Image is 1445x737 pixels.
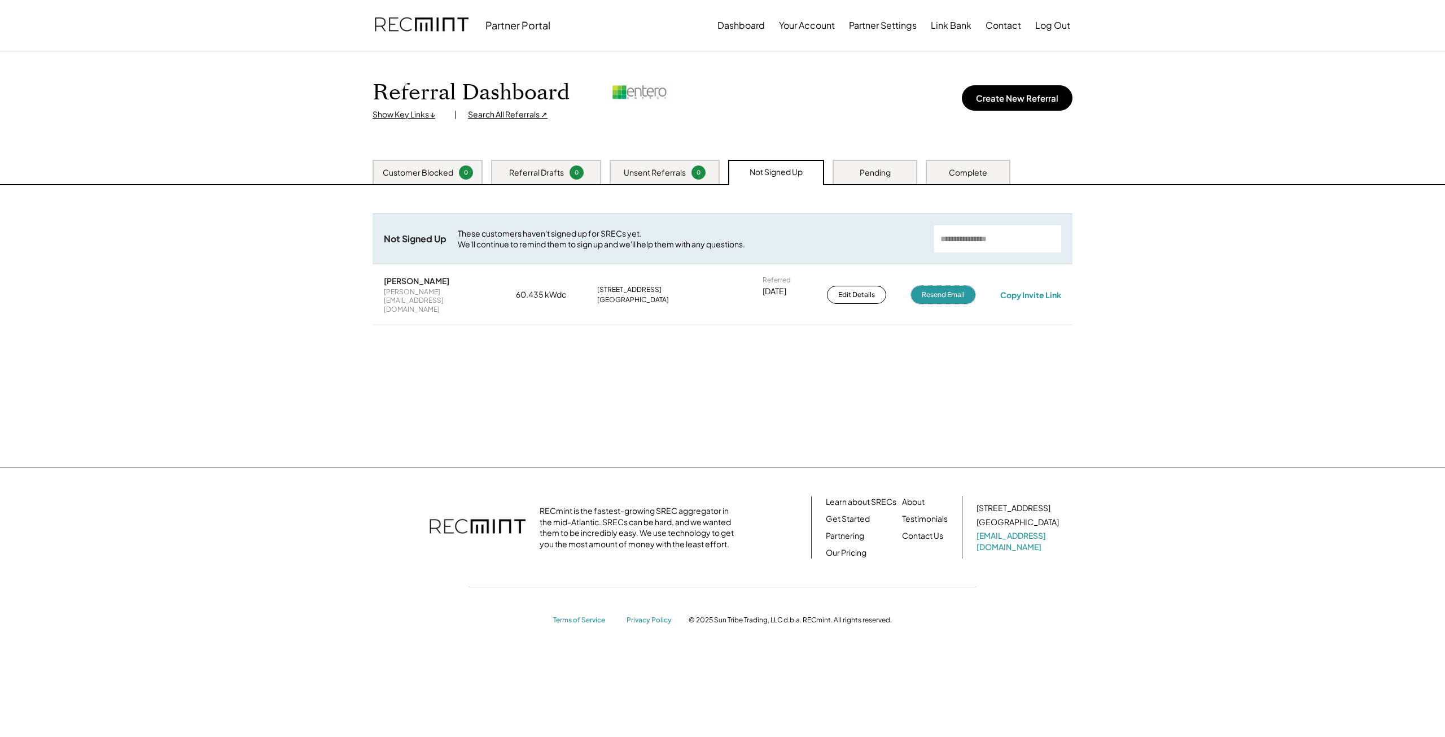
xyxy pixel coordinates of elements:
[458,228,923,250] div: These customers haven't signed up for SRECs yet. We'll continue to remind them to sign up and we'...
[750,167,803,178] div: Not Signed Up
[468,109,548,120] div: Search All Referrals ↗
[571,168,582,177] div: 0
[1035,14,1070,37] button: Log Out
[717,14,765,37] button: Dashboard
[384,233,446,245] div: Not Signed Up
[461,168,471,177] div: 0
[689,616,892,625] div: © 2025 Sun Tribe Trading, LLC d.b.a. RECmint. All rights reserved.
[977,530,1061,552] a: [EMAIL_ADDRESS][DOMAIN_NAME]
[627,616,677,625] a: Privacy Policy
[902,530,943,542] a: Contact Us
[553,616,615,625] a: Terms of Service
[962,85,1072,111] button: Create New Referral
[509,167,564,178] div: Referral Drafts
[693,168,704,177] div: 0
[763,276,791,285] div: Referred
[977,503,1050,514] div: [STREET_ADDRESS]
[373,109,443,120] div: Show Key Links ↓
[986,14,1021,37] button: Contact
[911,286,975,304] button: Resend Email
[763,286,786,297] div: [DATE]
[826,496,896,508] a: Learn about SRECs
[849,14,917,37] button: Partner Settings
[826,513,870,525] a: Get Started
[860,167,891,178] div: Pending
[430,508,526,547] img: recmint-logotype%403x.png
[827,286,886,304] button: Edit Details
[454,109,457,120] div: |
[485,19,550,32] div: Partner Portal
[597,285,662,294] div: [STREET_ADDRESS]
[516,289,572,300] div: 60.435 kWdc
[383,167,453,178] div: Customer Blocked
[384,287,491,314] div: [PERSON_NAME][EMAIL_ADDRESS][DOMAIN_NAME]
[931,14,971,37] button: Link Bank
[540,505,740,550] div: RECmint is the fastest-growing SREC aggregator in the mid-Atlantic. SRECs can be hard, and we wan...
[977,517,1059,528] div: [GEOGRAPHIC_DATA]
[949,167,987,178] div: Complete
[384,276,449,286] div: [PERSON_NAME]
[826,547,866,559] a: Our Pricing
[826,530,864,542] a: Partnering
[373,80,570,106] h1: Referral Dashboard
[902,513,948,525] a: Testimonials
[609,83,671,103] img: Screenshot%202025-08-08%20at%202.21.04%E2%80%AFPM.png
[597,295,669,304] div: [GEOGRAPHIC_DATA]
[375,6,468,45] img: recmint-logotype%403x.png
[1000,290,1061,300] div: Copy Invite Link
[624,167,686,178] div: Unsent Referrals
[902,496,925,508] a: About
[779,14,835,37] button: Your Account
